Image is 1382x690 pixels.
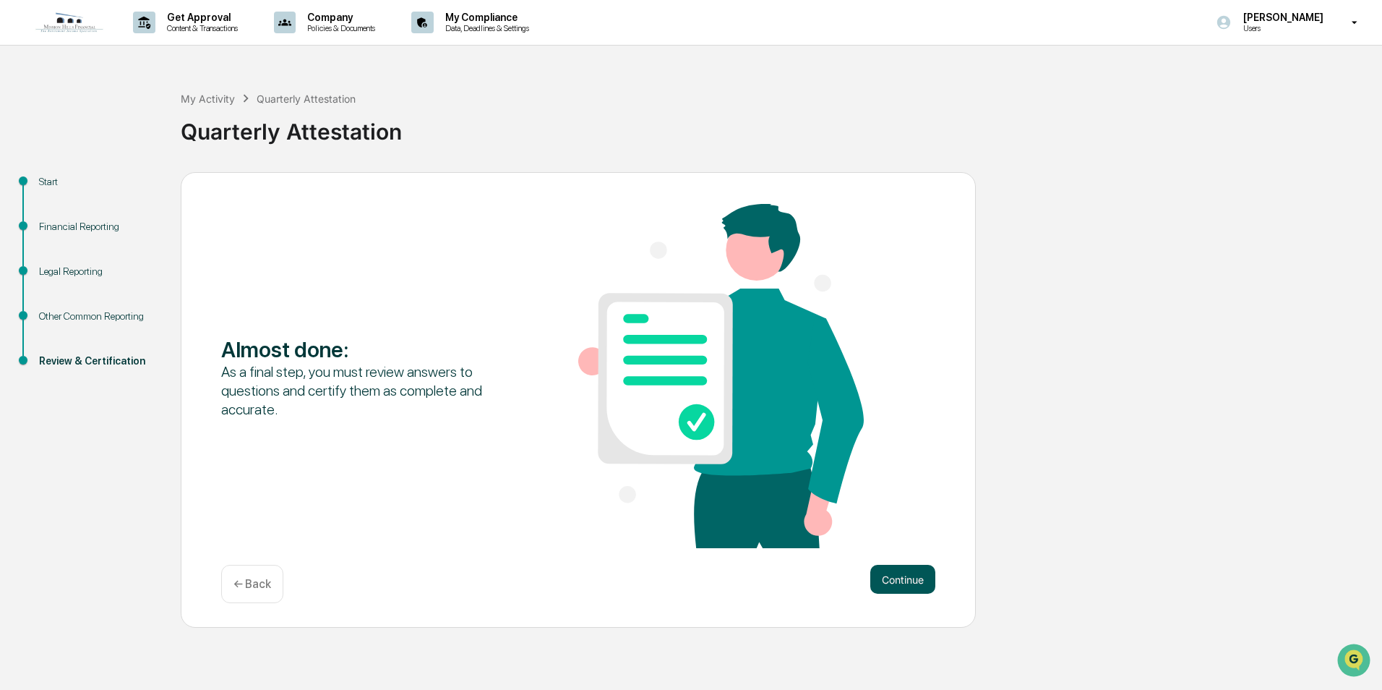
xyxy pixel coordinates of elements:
[434,12,536,23] p: My Compliance
[434,23,536,33] p: Data, Deadlines & Settings
[155,23,245,33] p: Content & Transactions
[49,111,237,125] div: Start new chat
[39,174,158,189] div: Start
[14,211,26,223] div: 🔎
[1336,642,1375,681] iframe: Open customer support
[39,264,158,279] div: Legal Reporting
[102,244,175,256] a: Powered byPylon
[29,210,91,224] span: Data Lookup
[39,219,158,234] div: Financial Reporting
[221,362,507,419] div: As a final step, you must review answers to questions and certify them as complete and accurate.
[9,176,99,203] a: 🖐️Preclearance
[99,176,185,203] a: 🗄️Attestations
[49,125,183,137] div: We're available if you need us!
[257,93,356,105] div: Quarterly Attestation
[14,111,40,137] img: 1746055101610-c473b297-6a78-478c-a979-82029cc54cd1
[144,245,175,256] span: Pylon
[233,577,271,591] p: ← Back
[221,336,507,362] div: Almost done :
[39,354,158,369] div: Review & Certification
[181,107,1375,145] div: Quarterly Attestation
[181,93,235,105] div: My Activity
[29,182,93,197] span: Preclearance
[1232,12,1331,23] p: [PERSON_NAME]
[35,12,104,33] img: logo
[14,30,263,54] p: How can we help?
[870,565,935,594] button: Continue
[155,12,245,23] p: Get Approval
[39,309,158,324] div: Other Common Reporting
[14,184,26,195] div: 🖐️
[578,204,864,548] img: Almost done
[246,115,263,132] button: Start new chat
[119,182,179,197] span: Attestations
[296,12,382,23] p: Company
[105,184,116,195] div: 🗄️
[296,23,382,33] p: Policies & Documents
[1232,23,1331,33] p: Users
[9,204,97,230] a: 🔎Data Lookup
